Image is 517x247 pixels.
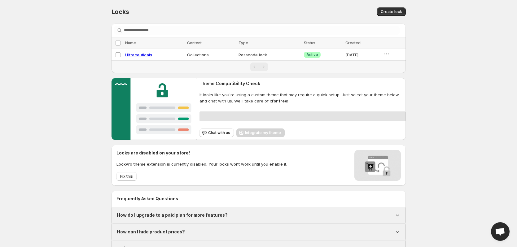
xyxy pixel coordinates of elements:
[304,41,315,45] span: Status
[117,229,185,235] h1: How can I hide product prices?
[491,222,510,241] div: Open chat
[125,52,152,57] a: Ultraceuticals
[112,8,129,15] span: Locks
[237,49,302,61] td: Passcode lock
[116,150,287,156] h2: Locks are disabled on your store!
[116,172,137,181] button: Fix this
[345,41,361,45] span: Created
[112,78,197,140] img: Customer support
[116,196,401,202] h2: Frequently Asked Questions
[112,60,406,73] nav: Pagination
[354,150,401,181] img: Locks disabled
[344,49,382,61] td: [DATE]
[199,92,405,104] span: It looks like you're using a custom theme that may require a quick setup. Just select your theme ...
[120,174,133,179] span: Fix this
[199,80,405,87] h2: Theme Compatibility Check
[306,52,318,57] span: Active
[377,7,406,16] button: Create lock
[381,9,402,14] span: Create lock
[125,41,136,45] span: Name
[117,212,228,218] h1: How do I upgrade to a paid plan for more features?
[199,128,234,137] button: Chat with us
[208,130,230,135] span: Chat with us
[239,41,248,45] span: Type
[116,161,287,167] p: LockPro theme extension is currently disabled. Your locks wont work until you enable it.
[185,49,237,61] td: Collections
[187,41,202,45] span: Content
[272,98,288,103] strong: for free!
